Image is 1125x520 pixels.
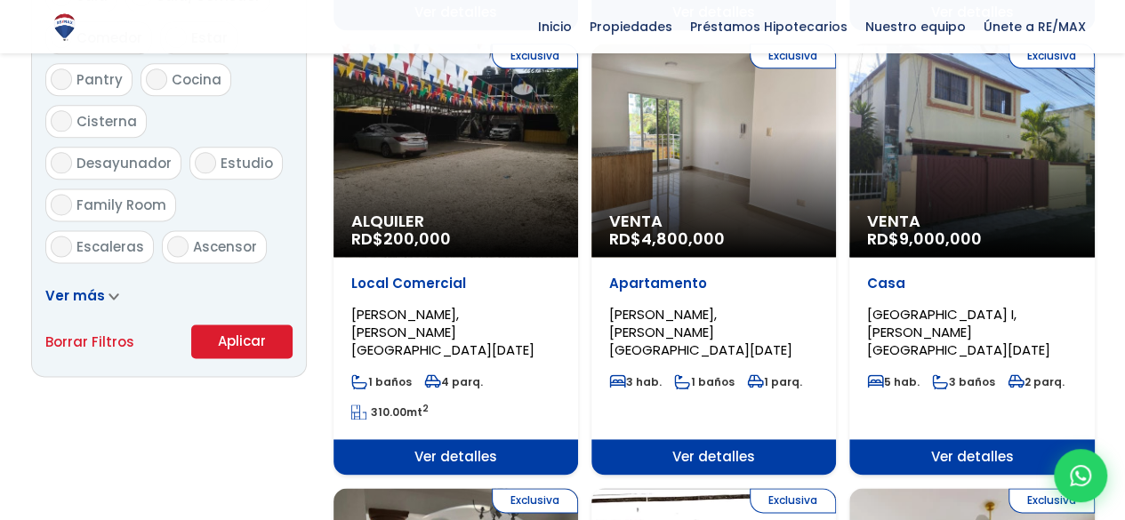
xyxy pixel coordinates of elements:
span: RD$ [609,228,725,250]
span: Ver detalles [591,439,836,475]
span: RD$ [351,228,451,250]
a: Exclusiva Alquiler RD$200,000 Local Comercial [PERSON_NAME], [PERSON_NAME][GEOGRAPHIC_DATA][DATE]... [333,44,578,475]
span: 1 baños [351,374,412,389]
a: Exclusiva Venta RD$4,800,000 Apartamento [PERSON_NAME], [PERSON_NAME][GEOGRAPHIC_DATA][DATE] 3 ha... [591,44,836,475]
input: Estudio [195,152,216,173]
span: 4,800,000 [641,228,725,250]
span: Propiedades [581,13,681,40]
span: 9,000,000 [899,228,982,250]
span: Cisterna [76,112,137,131]
span: Exclusiva [750,44,836,68]
span: Escaleras [76,237,144,256]
a: Ver más [45,286,119,305]
span: [PERSON_NAME], [PERSON_NAME][GEOGRAPHIC_DATA][DATE] [609,305,792,359]
span: Ver detalles [849,439,1094,475]
span: Exclusiva [1008,44,1095,68]
span: Cocina [172,70,221,89]
span: Venta [609,212,818,230]
a: Exclusiva Venta RD$9,000,000 Casa [GEOGRAPHIC_DATA] I, [PERSON_NAME][GEOGRAPHIC_DATA][DATE] 5 hab... [849,44,1094,475]
span: 3 baños [932,374,995,389]
input: Cisterna [51,110,72,132]
span: 2 parq. [1008,374,1065,389]
p: Casa [867,275,1076,292]
p: Local Comercial [351,275,560,292]
span: Family Room [76,196,166,214]
a: Borrar Filtros [45,331,134,353]
span: mt [351,404,429,420]
span: 3 hab. [609,374,662,389]
span: [GEOGRAPHIC_DATA] I, [PERSON_NAME][GEOGRAPHIC_DATA][DATE] [867,305,1050,359]
span: Desayunador [76,154,172,172]
span: 1 parq. [747,374,802,389]
span: 4 parq. [424,374,483,389]
span: Únete a RE/MAX [975,13,1095,40]
p: Apartamento [609,275,818,292]
input: Pantry [51,68,72,90]
input: Cocina [146,68,167,90]
span: Ver más [45,286,105,305]
input: Family Room [51,194,72,215]
span: Pantry [76,70,123,89]
span: Exclusiva [750,488,836,513]
span: Estudio [221,154,273,172]
span: 5 hab. [867,374,920,389]
input: Ascensor [167,236,189,257]
span: 1 baños [674,374,735,389]
input: Desayunador [51,152,72,173]
span: Exclusiva [1008,488,1095,513]
sup: 2 [422,402,429,415]
span: Préstamos Hipotecarios [681,13,856,40]
span: Nuestro equipo [856,13,975,40]
span: 310.00 [371,404,406,420]
span: [PERSON_NAME], [PERSON_NAME][GEOGRAPHIC_DATA][DATE] [351,305,534,359]
span: Inicio [529,13,581,40]
span: Ascensor [193,237,257,256]
input: Escaleras [51,236,72,257]
span: Ver detalles [333,439,578,475]
span: Venta [867,212,1076,230]
span: Alquiler [351,212,560,230]
button: Aplicar [191,324,293,358]
span: RD$ [867,228,982,250]
span: 200,000 [383,228,451,250]
span: Exclusiva [492,488,578,513]
img: Logo de REMAX [49,12,80,43]
span: Exclusiva [492,44,578,68]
